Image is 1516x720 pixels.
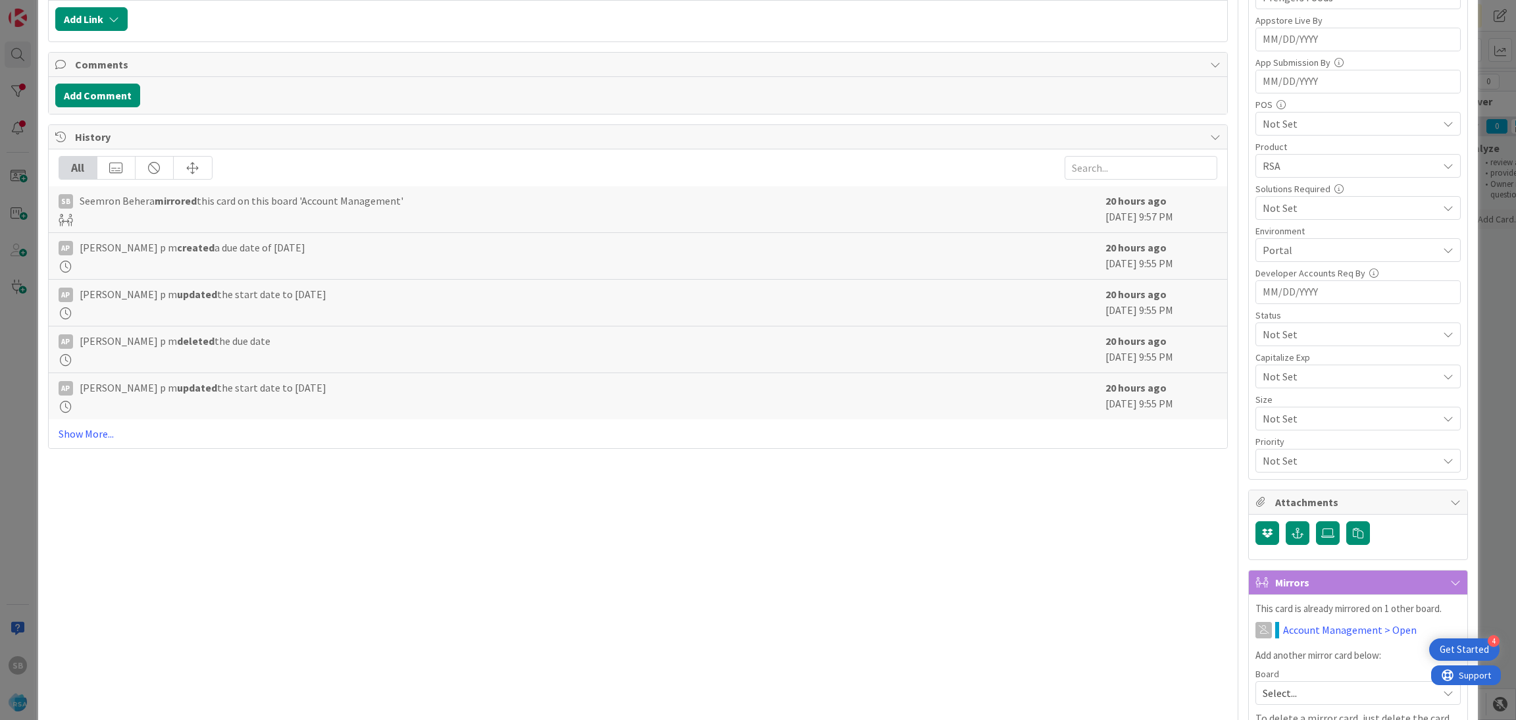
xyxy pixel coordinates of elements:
div: All [59,157,97,179]
span: Not Set [1263,116,1438,132]
b: 20 hours ago [1105,194,1167,207]
a: Account Management > Open [1283,622,1417,638]
span: Board [1255,669,1279,679]
b: updated [177,288,217,301]
input: MM/DD/YYYY [1263,70,1453,93]
span: Mirrors [1275,575,1444,590]
div: Developer Accounts Req By [1255,269,1461,278]
div: [DATE] 9:55 PM [1105,333,1217,366]
span: Not Set [1263,200,1438,216]
button: Add Link [55,7,128,31]
div: Capitalize Exp [1255,353,1461,362]
span: RSA [1263,158,1438,174]
span: Not Set [1263,325,1431,344]
span: Support [28,2,60,18]
input: MM/DD/YYYY [1263,281,1453,303]
span: Comments [75,57,1204,72]
input: MM/DD/YYYY [1263,28,1453,51]
div: Status [1255,311,1461,320]
div: Get Started [1440,643,1489,656]
b: 20 hours ago [1105,334,1167,347]
div: [DATE] 9:55 PM [1105,286,1217,319]
p: This card is already mirrored on 1 other board. [1255,602,1461,617]
span: Attachments [1275,494,1444,510]
span: Not Set [1263,369,1438,384]
a: Show More... [59,426,1218,442]
span: [PERSON_NAME] p m the start date to [DATE] [80,380,326,396]
div: App Submission By [1255,58,1461,67]
button: Add Comment [55,84,140,107]
span: [PERSON_NAME] p m the start date to [DATE] [80,286,326,302]
div: Ap [59,241,73,255]
b: 20 hours ago [1105,288,1167,301]
b: deleted [177,334,215,347]
div: Product [1255,142,1461,151]
b: mirrored [155,194,197,207]
div: Ap [59,288,73,302]
div: SB [59,194,73,209]
b: 20 hours ago [1105,241,1167,254]
div: Ap [59,381,73,396]
span: History [75,129,1204,145]
div: Size [1255,395,1461,404]
span: Select... [1263,684,1431,702]
div: Solutions Required [1255,184,1461,193]
div: Appstore Live By [1255,16,1461,25]
p: Add another mirror card below: [1255,648,1461,663]
div: POS [1255,100,1461,109]
span: Portal [1263,242,1438,258]
span: [PERSON_NAME] p m a due date of [DATE] [80,240,305,255]
div: [DATE] 9:55 PM [1105,380,1217,413]
div: [DATE] 9:55 PM [1105,240,1217,272]
b: created [177,241,215,254]
div: Open Get Started checklist, remaining modules: 4 [1429,638,1500,661]
b: updated [177,381,217,394]
input: Search... [1065,156,1217,180]
span: Seemron Behera this card on this board 'Account Management' [80,193,403,209]
b: 20 hours ago [1105,381,1167,394]
span: Not Set [1263,409,1431,428]
div: 4 [1488,635,1500,647]
div: Priority [1255,437,1461,446]
span: Not Set [1263,451,1431,470]
div: Environment [1255,226,1461,236]
span: [PERSON_NAME] p m the due date [80,333,270,349]
div: [DATE] 9:57 PM [1105,193,1217,226]
div: Ap [59,334,73,349]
